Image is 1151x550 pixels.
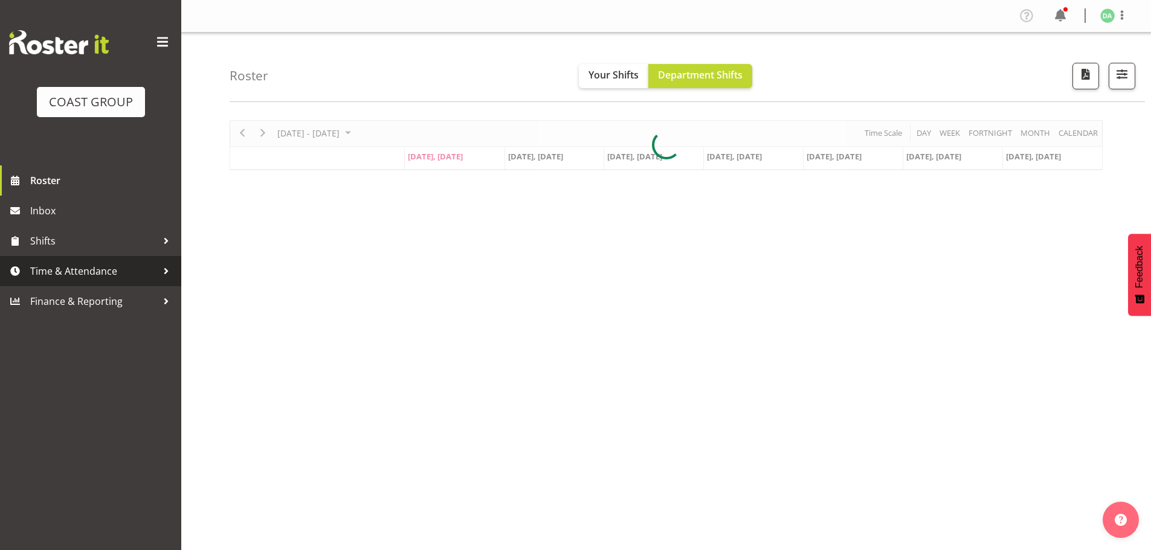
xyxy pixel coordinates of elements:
[30,292,157,310] span: Finance & Reporting
[1072,63,1099,89] button: Download a PDF of the roster according to the set date range.
[30,202,175,220] span: Inbox
[9,30,109,54] img: Rosterit website logo
[658,68,743,82] span: Department Shifts
[579,64,648,88] button: Your Shifts
[588,68,639,82] span: Your Shifts
[1109,63,1135,89] button: Filter Shifts
[30,232,157,250] span: Shifts
[648,64,752,88] button: Department Shifts
[1134,246,1145,288] span: Feedback
[30,262,157,280] span: Time & Attendance
[1100,8,1115,23] img: daniel-an1132.jpg
[49,93,133,111] div: COAST GROUP
[30,171,175,190] span: Roster
[1128,234,1151,316] button: Feedback - Show survey
[230,69,268,83] h4: Roster
[1115,514,1127,526] img: help-xxl-2.png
